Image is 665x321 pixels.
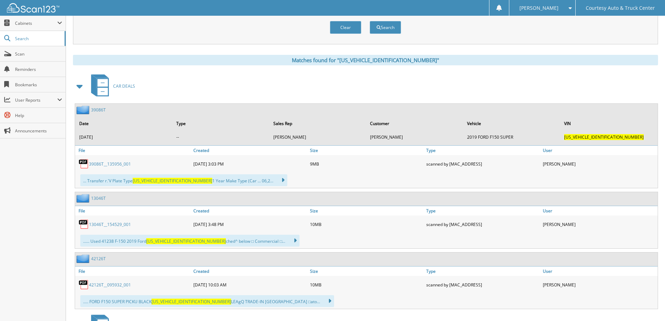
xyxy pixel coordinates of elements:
[76,194,91,203] img: folder2.png
[367,131,463,143] td: [PERSON_NAME]
[15,128,62,134] span: Announcements
[192,157,308,171] div: [DATE] 3:03 PM
[308,217,425,231] div: 10MB
[75,267,192,276] a: File
[192,217,308,231] div: [DATE] 3:48 PM
[541,206,658,216] a: User
[80,295,334,307] div: ..... FORD F150 SUPER PICKU BLACK LEAgQ TRADE-IN [GEOGRAPHIC_DATA] □ato...
[270,116,366,131] th: Sales Rep
[308,267,425,276] a: Size
[76,116,172,131] th: Date
[308,157,425,171] div: 9MB
[15,66,62,72] span: Reminders
[15,51,62,57] span: Scan
[89,282,131,288] a: 42126T__095932_001
[133,178,212,184] span: [US_VEHICLE_IDENTIFICATION_NUMBER]
[15,112,62,118] span: Help
[541,146,658,155] a: User
[91,256,106,262] a: 42126T
[561,116,657,131] th: VIN
[541,278,658,292] div: [PERSON_NAME]
[308,206,425,216] a: Size
[424,217,541,231] div: scanned by [MAC_ADDRESS]
[270,131,366,143] td: [PERSON_NAME]
[76,131,172,143] td: [DATE]
[192,278,308,292] div: [DATE] 10:03 AM
[76,105,91,114] img: folder2.png
[15,97,57,103] span: User Reports
[192,267,308,276] a: Created
[586,6,655,10] span: Courtesy Auto & Truck Center
[89,161,131,167] a: 39086T__135956_001
[330,21,361,34] button: Clear
[80,235,300,247] div: ...... Used 41238 F-150 2019 Ford ched^ below □ Commercial □...
[541,217,658,231] div: [PERSON_NAME]
[75,146,192,155] a: File
[192,146,308,155] a: Created
[79,159,89,169] img: PDF.png
[424,267,541,276] a: Type
[15,36,61,42] span: Search
[79,219,89,229] img: PDF.png
[87,72,135,100] a: CAR DEALS
[541,157,658,171] div: [PERSON_NAME]
[113,83,135,89] span: CAR DEALS
[541,267,658,276] a: User
[76,254,91,263] img: folder2.png
[91,107,106,113] a: 39086T
[73,55,658,65] div: Matches found for "[US_VEHICLE_IDENTIFICATION_NUMBER]"
[173,116,269,131] th: Type
[89,221,131,227] a: 13046T__154529_001
[424,278,541,292] div: scanned by [MAC_ADDRESS]
[519,6,559,10] span: [PERSON_NAME]
[7,3,59,13] img: scan123-logo-white.svg
[15,20,57,26] span: Cabinets
[15,82,62,88] span: Bookmarks
[370,21,401,34] button: Search
[424,146,541,155] a: Type
[152,299,231,305] span: [US_VEHICLE_IDENTIFICATION_NUMBER]
[91,195,106,201] a: 13046T
[464,116,560,131] th: Vehicle
[79,279,89,290] img: PDF.png
[146,238,226,244] span: [US_VEHICLE_IDENTIFICATION_NUMBER]
[75,206,192,216] a: File
[173,131,269,143] td: --
[464,131,560,143] td: 2019 FORD F150 SUPER
[80,174,287,186] div: ... Transfer r.'V Plate Type 1 Year Make Type (Car ... 06,2...
[564,134,644,140] span: [US_VEHICLE_IDENTIFICATION_NUMBER]
[367,116,463,131] th: Customer
[630,287,665,321] iframe: Chat Widget
[192,206,308,216] a: Created
[308,278,425,292] div: 10MB
[424,157,541,171] div: scanned by [MAC_ADDRESS]
[424,206,541,216] a: Type
[308,146,425,155] a: Size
